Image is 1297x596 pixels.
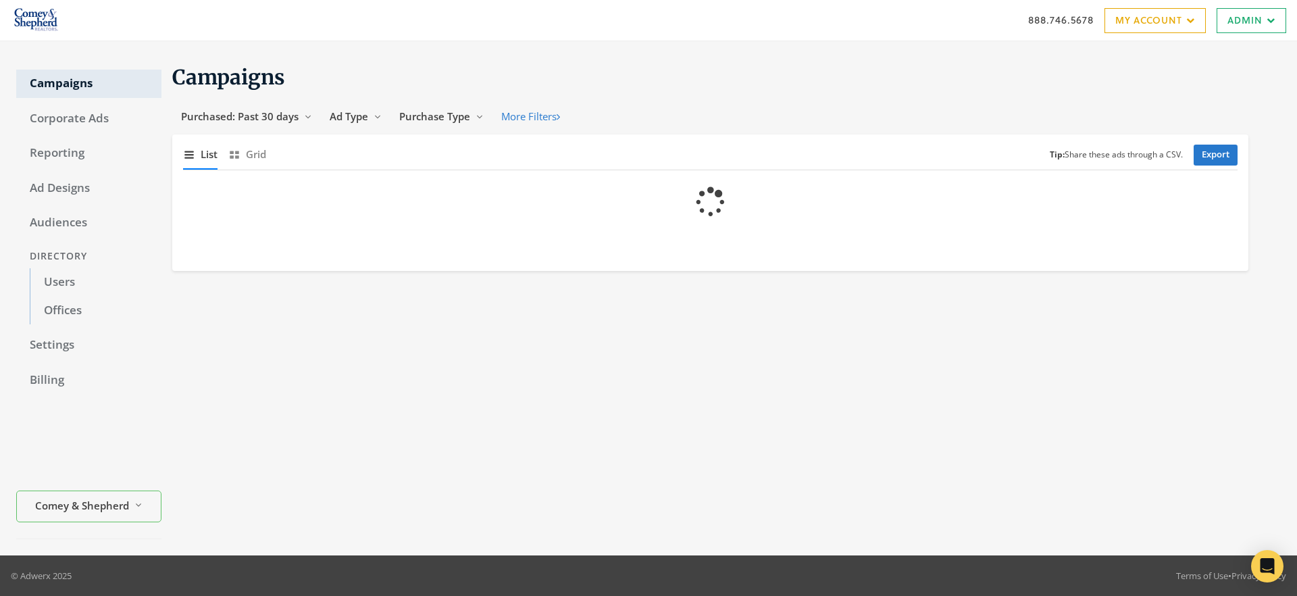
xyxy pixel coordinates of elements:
button: Comey & Shepherd [16,491,161,522]
a: Export [1194,145,1238,166]
a: Terms of Use [1176,570,1228,582]
a: Corporate Ads [16,105,161,133]
img: Adwerx [11,3,61,37]
a: Settings [16,331,161,359]
span: List [201,147,218,162]
a: Privacy Policy [1231,570,1286,582]
a: Billing [16,366,161,395]
a: Admin [1217,8,1286,33]
div: • [1176,569,1286,582]
p: © Adwerx 2025 [11,569,72,582]
button: Purchase Type [390,104,492,129]
span: Purchase Type [399,109,470,123]
small: Share these ads through a CSV. [1050,149,1183,162]
a: My Account [1104,8,1206,33]
a: Offices [30,297,161,325]
a: 888.746.5678 [1028,13,1094,27]
span: Campaigns [172,64,285,90]
span: Comey & Shepherd [35,498,129,514]
a: Ad Designs [16,174,161,203]
a: Reporting [16,139,161,168]
span: Purchased: Past 30 days [181,109,299,123]
b: Tip: [1050,149,1065,160]
div: Directory [16,244,161,269]
button: Ad Type [321,104,390,129]
button: Purchased: Past 30 days [172,104,321,129]
button: Grid [228,140,266,169]
a: Audiences [16,209,161,237]
button: More Filters [492,104,569,129]
span: Grid [246,147,266,162]
span: Ad Type [330,109,368,123]
a: Campaigns [16,70,161,98]
button: List [183,140,218,169]
div: Open Intercom Messenger [1251,550,1283,582]
a: Users [30,268,161,297]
